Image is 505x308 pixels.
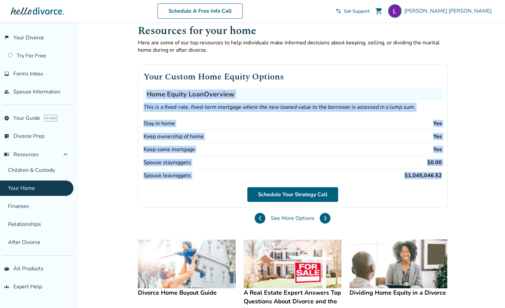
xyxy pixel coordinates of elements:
[388,4,402,18] img: Luann A
[247,187,338,202] a: Schedule Your Strategy Call
[349,288,447,297] h4: Dividing Home Equity in a Divorce
[344,8,369,14] span: Get Support
[61,150,69,159] span: expand_less
[4,266,9,271] span: shopping_basket
[144,133,204,140] div: Keep ownership of home
[144,89,442,100] h3: Home Equity Loan Overview
[13,70,43,77] span: Forms Inbox
[4,133,9,139] span: list_alt_check
[4,152,9,157] span: menu_book
[433,133,442,140] div: Yes
[44,115,57,121] span: AI beta
[433,146,442,153] div: Yes
[138,23,448,39] h1: Resources for your home
[433,120,442,127] div: Yes
[144,159,191,166] div: Spouse staying gets
[4,115,9,121] span: explore
[4,151,39,158] span: Resources
[271,215,314,222] span: See More Options
[472,276,505,308] iframe: Chat Widget
[404,7,494,15] span: [PERSON_NAME] [PERSON_NAME]
[138,240,236,297] a: Divorce Home Buyout GuideDivorce Home Buyout Guide
[244,240,341,289] img: A Real Estate Expert Answers Top Questions About Divorce and the Home
[4,89,9,94] span: people
[144,103,442,112] p: This is a fixed-rate, fixed-term mortgage where the new loaned value to the borrower is accessed ...
[4,284,9,289] span: groups
[349,240,447,297] a: Dividing Home Equity in a DivorceDividing Home Equity in a Divorce
[138,288,236,297] h4: Divorce Home Buyout Guide
[336,8,341,14] span: phone_in_talk
[4,71,9,76] span: inbox
[349,240,447,289] img: Dividing Home Equity in a Divorce
[144,120,175,127] div: Stay in home
[336,8,369,14] a: phone_in_talkGet Support
[138,240,236,289] img: Divorce Home Buyout Guide
[405,172,442,179] div: $1,045,046.52
[138,39,448,54] p: Here are some of our top resources to help individuals make informed decisions about keeping, sel...
[427,159,442,166] div: $0.00
[144,172,191,179] div: Spouse leaving gets
[144,146,195,153] div: Keep same mortgage
[4,35,9,40] span: flag_2
[144,70,442,83] h2: Your Custom Home Equity Options
[158,3,243,19] a: Schedule A Free Info Call
[375,7,383,15] span: shopping_cart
